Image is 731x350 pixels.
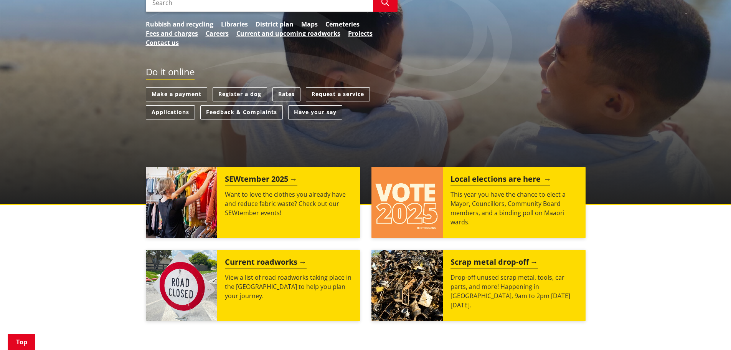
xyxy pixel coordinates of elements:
[306,87,370,101] a: Request a service
[256,20,294,29] a: District plan
[213,87,267,101] a: Register a dog
[8,334,35,350] a: Top
[272,87,300,101] a: Rates
[146,105,195,119] a: Applications
[225,273,352,300] p: View a list of road roadworks taking place in the [GEOGRAPHIC_DATA] to help you plan your journey.
[348,29,373,38] a: Projects
[146,250,217,321] img: Road closed sign
[146,38,179,47] a: Contact us
[371,167,443,238] img: Vote 2025
[225,257,307,269] h2: Current roadworks
[371,167,586,238] a: Local elections are here This year you have the chance to elect a Mayor, Councillors, Community B...
[146,167,217,238] img: SEWtember
[206,29,229,38] a: Careers
[146,66,195,80] h2: Do it online
[450,273,578,310] p: Drop-off unused scrap metal, tools, car parts, and more! Happening in [GEOGRAPHIC_DATA], 9am to 2...
[146,20,213,29] a: Rubbish and recycling
[371,250,586,321] a: A massive pile of rusted scrap metal, including wheels and various industrial parts, under a clea...
[146,250,360,321] a: Current roadworks View a list of road roadworks taking place in the [GEOGRAPHIC_DATA] to help you...
[146,87,207,101] a: Make a payment
[288,105,342,119] a: Have your say
[200,105,283,119] a: Feedback & Complaints
[325,20,360,29] a: Cemeteries
[146,167,360,238] a: SEWtember 2025 Want to love the clothes you already have and reduce fabric waste? Check out our S...
[225,190,352,217] p: Want to love the clothes you already have and reduce fabric waste? Check out our SEWtember events!
[450,257,538,269] h2: Scrap metal drop-off
[225,174,297,186] h2: SEWtember 2025
[450,174,550,186] h2: Local elections are here
[221,20,248,29] a: Libraries
[450,190,578,227] p: This year you have the chance to elect a Mayor, Councillors, Community Board members, and a bindi...
[146,29,198,38] a: Fees and charges
[301,20,318,29] a: Maps
[236,29,340,38] a: Current and upcoming roadworks
[371,250,443,321] img: Scrap metal collection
